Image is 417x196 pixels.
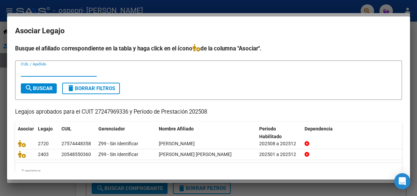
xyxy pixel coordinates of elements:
span: Z99 - Sin Identificar [98,141,138,146]
span: Periodo Habilitado [259,126,282,139]
span: 2720 [38,141,49,146]
span: ANDERSON GIELLA THEO KILIAN [159,152,232,157]
span: Legajo [38,126,53,131]
span: Gerenciador [98,126,125,131]
span: FIGUEROA ALMA [159,141,195,146]
datatable-header-cell: CUIL [59,122,96,144]
mat-icon: search [25,84,33,92]
div: 2 registros [15,163,402,180]
h2: Asociar Legajo [15,25,402,37]
span: CUIL [61,126,72,131]
mat-icon: delete [67,84,75,92]
div: 202508 a 202512 [259,140,299,148]
span: Asociar [18,126,34,131]
span: Nombre Afiliado [159,126,194,131]
span: Dependencia [305,126,333,131]
datatable-header-cell: Periodo Habilitado [257,122,302,144]
div: 20548550360 [61,151,91,158]
button: Buscar [21,83,57,93]
div: 27574448358 [61,140,91,148]
span: Z99 - Sin Identificar [98,152,138,157]
div: 202501 a 202512 [259,151,299,158]
datatable-header-cell: Asociar [15,122,35,144]
datatable-header-cell: Legajo [35,122,59,144]
datatable-header-cell: Nombre Afiliado [156,122,257,144]
button: Borrar Filtros [62,83,120,94]
datatable-header-cell: Dependencia [302,122,402,144]
div: Open Intercom Messenger [394,173,410,189]
span: Borrar Filtros [67,85,115,91]
p: Legajos aprobados para el CUIT 27247969336 y Período de Prestación 202508 [15,108,402,116]
span: 2403 [38,152,49,157]
datatable-header-cell: Gerenciador [96,122,156,144]
h4: Busque el afiliado correspondiente en la tabla y haga click en el ícono de la columna "Asociar". [15,44,402,53]
span: Buscar [25,85,53,91]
